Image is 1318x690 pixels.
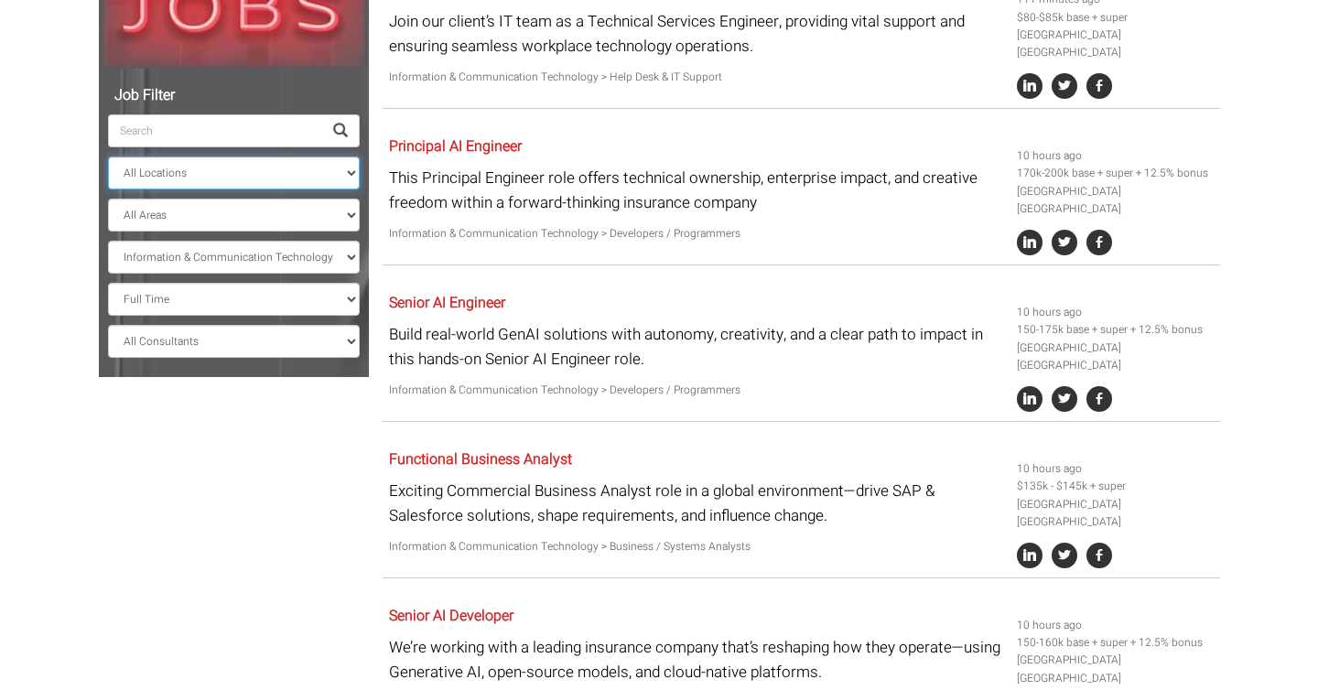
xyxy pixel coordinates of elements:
li: $135k - $145k + super [1017,478,1213,495]
p: Join our client’s IT team as a Technical Services Engineer, providing vital support and ensuring ... [389,9,1003,59]
p: We’re working with a leading insurance company that’s reshaping how they operate—using Generative... [389,635,1003,685]
li: 150-160k base + super + 12.5% bonus [1017,634,1213,652]
h5: Job Filter [108,88,360,104]
p: Build real-world GenAI solutions with autonomy, creativity, and a clear path to impact in this ha... [389,322,1003,372]
a: Senior AI Developer [389,605,513,627]
li: 150-175k base + super + 12.5% bonus [1017,321,1213,339]
a: Principal AI Engineer [389,135,522,157]
a: Functional Business Analyst [389,448,572,470]
p: Information & Communication Technology > Developers / Programmers [389,225,1003,243]
li: [GEOGRAPHIC_DATA] [GEOGRAPHIC_DATA] [1017,652,1213,686]
li: 10 hours ago [1017,147,1213,165]
li: 10 hours ago [1017,304,1213,321]
input: Search [108,114,322,147]
p: Exciting Commercial Business Analyst role in a global environment—drive SAP & Salesforce solution... [389,479,1003,528]
p: Information & Communication Technology > Business / Systems Analysts [389,538,1003,555]
li: [GEOGRAPHIC_DATA] [GEOGRAPHIC_DATA] [1017,183,1213,218]
li: [GEOGRAPHIC_DATA] [GEOGRAPHIC_DATA] [1017,340,1213,374]
li: [GEOGRAPHIC_DATA] [GEOGRAPHIC_DATA] [1017,27,1213,61]
li: $80-$85k base + super [1017,9,1213,27]
a: Senior AI Engineer [389,292,505,314]
p: Information & Communication Technology > Developers / Programmers [389,382,1003,399]
li: [GEOGRAPHIC_DATA] [GEOGRAPHIC_DATA] [1017,496,1213,531]
li: 10 hours ago [1017,460,1213,478]
p: This Principal Engineer role offers technical ownership, enterprise impact, and creative freedom ... [389,166,1003,215]
li: 10 hours ago [1017,617,1213,634]
p: Information & Communication Technology > Help Desk & IT Support [389,69,1003,86]
li: 170k-200k base + super + 12.5% bonus [1017,165,1213,182]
